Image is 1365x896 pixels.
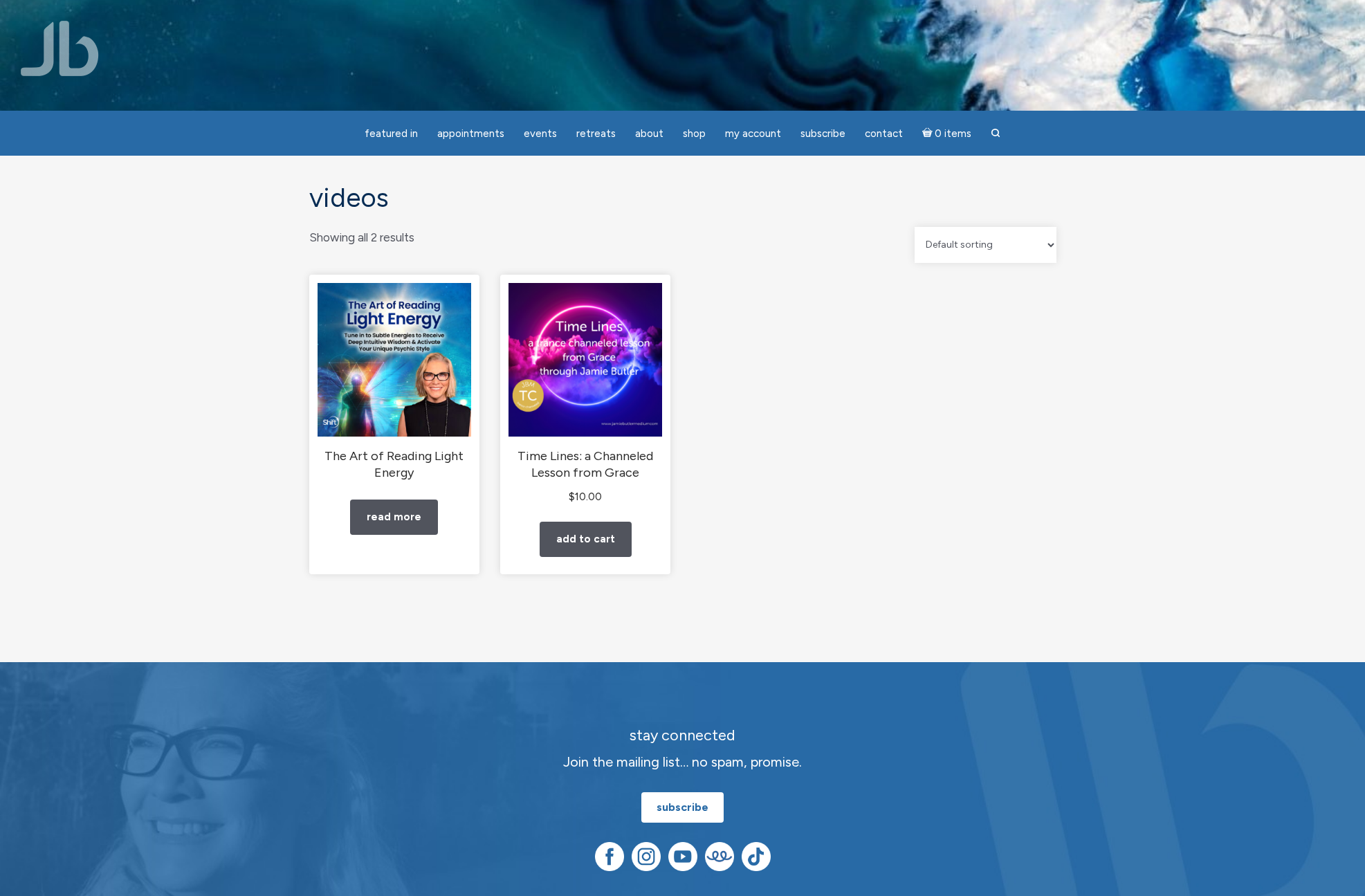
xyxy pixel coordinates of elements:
img: Time Lines: a Channeled Lesson from Grace [509,283,662,437]
span: $ [569,491,575,503]
a: subscribe [641,792,724,823]
a: Add to cart: “Time Lines: a Channeled Lesson from Grace” [540,522,632,557]
a: Time Lines: a Channeled Lesson from Grace $10.00 [509,283,662,506]
select: Shop order [915,227,1056,263]
span: Appointments [437,127,504,140]
a: Read more about “The Art of Reading Light Energy” [350,500,438,535]
img: YouTube [668,842,697,871]
span: 0 items [935,129,971,139]
p: Showing all 2 results [309,227,414,248]
a: My Account [717,120,789,147]
span: About [635,127,663,140]
a: Retreats [568,120,624,147]
span: featured in [365,127,418,140]
img: Instagram [632,842,661,871]
span: Events [524,127,557,140]
a: Cart0 items [914,119,980,147]
a: Events [515,120,565,147]
h1: Videos [309,183,1056,213]
a: The Art of Reading Light Energy [318,283,471,481]
span: Contact [865,127,903,140]
img: Teespring [705,842,734,871]
span: Subscribe [800,127,845,140]
img: The Art of Reading Light Energy [318,283,471,437]
h2: Time Lines: a Channeled Lesson from Grace [509,448,662,481]
span: Shop [683,127,706,140]
p: Join the mailing list… no spam, promise. [437,751,928,773]
a: Contact [856,120,911,147]
h2: The Art of Reading Light Energy [318,448,471,481]
a: Subscribe [792,120,854,147]
img: TikTok [742,842,771,871]
i: Cart [922,127,935,140]
span: Retreats [576,127,616,140]
img: Facebook [595,842,624,871]
a: Shop [675,120,714,147]
a: featured in [356,120,426,147]
a: About [627,120,672,147]
span: My Account [725,127,781,140]
a: Appointments [429,120,513,147]
img: Jamie Butler. The Everyday Medium [21,21,99,76]
h2: stay connected [437,727,928,744]
bdi: 10.00 [569,491,602,503]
